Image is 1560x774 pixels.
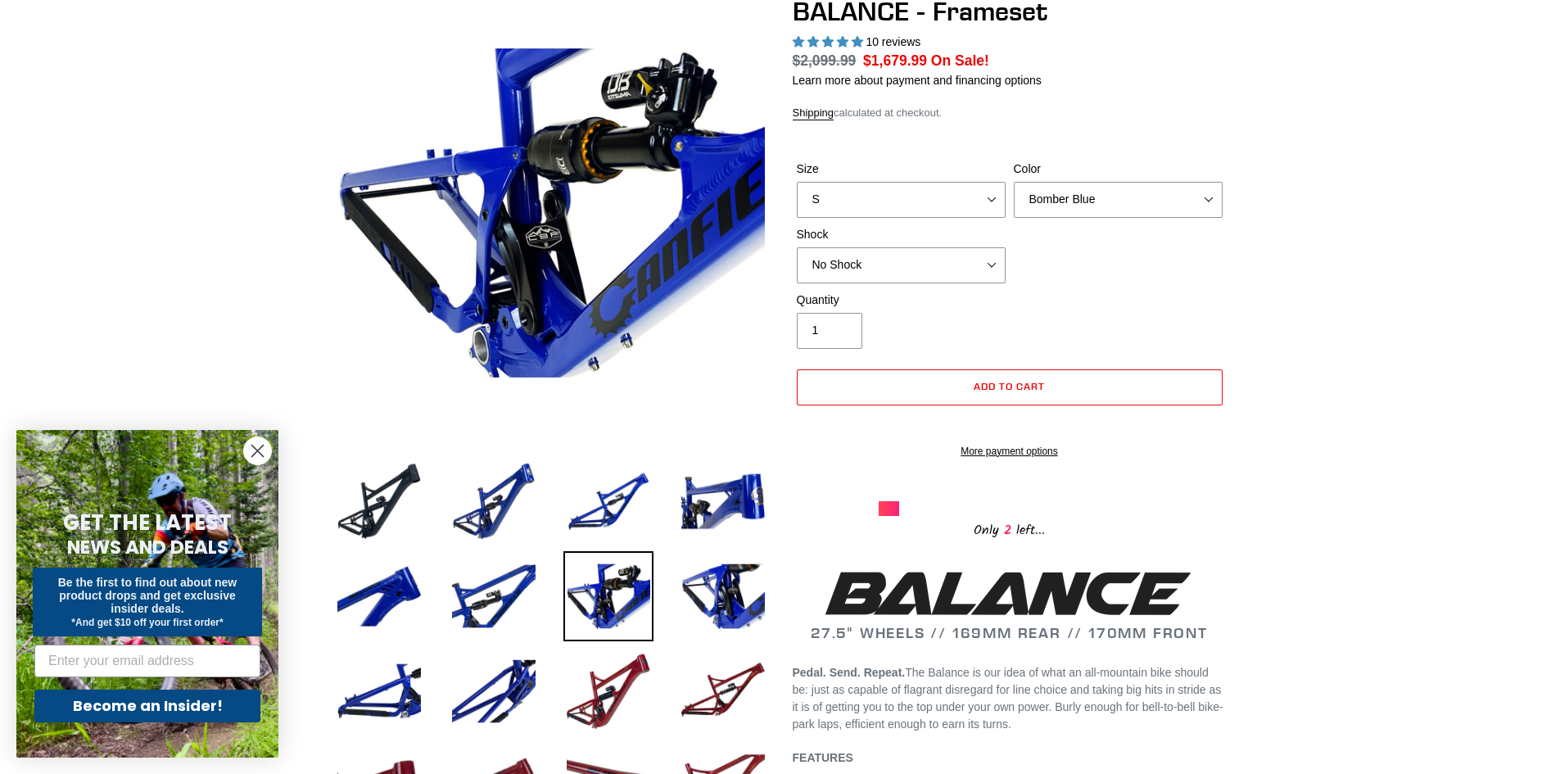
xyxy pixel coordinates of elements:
[931,50,989,71] span: On Sale!
[449,456,539,546] img: Load image into Gallery viewer, BALANCE - Frameset
[71,617,223,628] span: *And get $10 off your first order*
[866,35,920,48] span: 10 reviews
[797,226,1006,243] label: Shock
[563,646,653,736] img: Load image into Gallery viewer, BALANCE - Frameset
[243,437,272,465] button: Close dialog
[974,380,1045,392] span: Add to cart
[793,74,1042,87] a: Learn more about payment and financing options
[793,664,1227,733] p: The Balance is our idea of what an all-mountain bike should be: just as capable of flagrant disre...
[793,35,866,48] span: 5.00 stars
[334,551,424,641] img: Load image into Gallery viewer, BALANCE - Frameset
[797,444,1223,459] a: More payment options
[793,52,857,69] s: $2,099.99
[334,456,424,546] img: Load image into Gallery viewer, BALANCE - Frameset
[797,292,1006,309] label: Quantity
[797,161,1006,178] label: Size
[34,645,260,677] input: Enter your email address
[793,566,1227,642] h2: 27.5" WHEELS // 169MM REAR // 170MM FRONT
[1014,161,1223,178] label: Color
[58,576,237,615] span: Be the first to find out about new product drops and get exclusive insider deals.
[863,52,927,69] span: $1,679.99
[797,369,1223,405] button: Add to cart
[563,456,653,546] img: Load image into Gallery viewer, BALANCE - Frameset
[793,105,1227,121] div: calculated at checkout.
[793,751,853,764] b: FEATURES
[678,456,768,546] img: Load image into Gallery viewer, BALANCE - Frameset
[563,551,653,641] img: Load image into Gallery viewer, BALANCE - Frameset
[678,646,768,736] img: Load image into Gallery viewer, BALANCE - Frameset
[999,520,1016,541] span: 2
[449,646,539,736] img: Load image into Gallery viewer, BALANCE - Frameset
[67,534,228,560] span: NEWS AND DEALS
[63,508,232,537] span: GET THE LATEST
[793,666,906,679] b: Pedal. Send. Repeat.
[793,106,834,120] a: Shipping
[879,516,1141,541] div: Only left...
[678,551,768,641] img: Load image into Gallery viewer, BALANCE - Frameset
[449,551,539,641] img: Load image into Gallery viewer, BALANCE - Frameset
[34,690,260,722] button: Become an Insider!
[334,646,424,736] img: Load image into Gallery viewer, BALANCE - Frameset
